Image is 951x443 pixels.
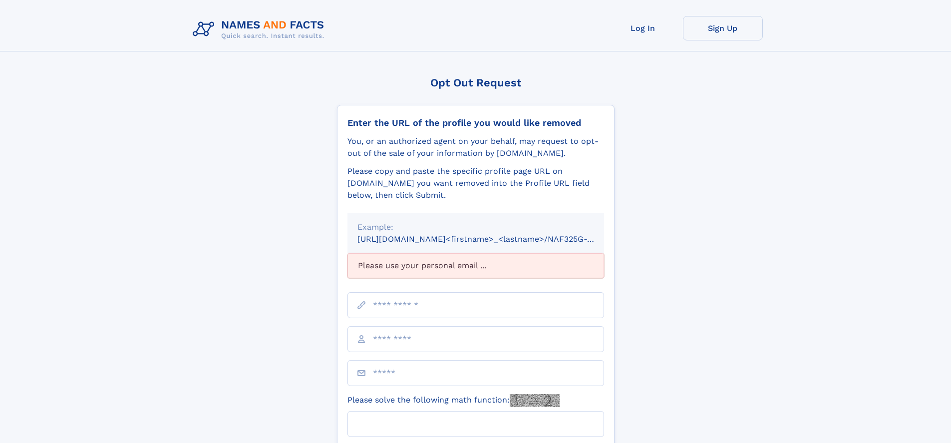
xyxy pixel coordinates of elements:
img: Logo Names and Facts [189,16,332,43]
div: Please use your personal email ... [347,253,604,278]
a: Log In [603,16,683,40]
div: Enter the URL of the profile you would like removed [347,117,604,128]
div: Please copy and paste the specific profile page URL on [DOMAIN_NAME] you want removed into the Pr... [347,165,604,201]
div: You, or an authorized agent on your behalf, may request to opt-out of the sale of your informatio... [347,135,604,159]
label: Please solve the following math function: [347,394,560,407]
small: [URL][DOMAIN_NAME]<firstname>_<lastname>/NAF325G-xxxxxxxx [357,234,623,244]
div: Example: [357,221,594,233]
div: Opt Out Request [337,76,615,89]
a: Sign Up [683,16,763,40]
